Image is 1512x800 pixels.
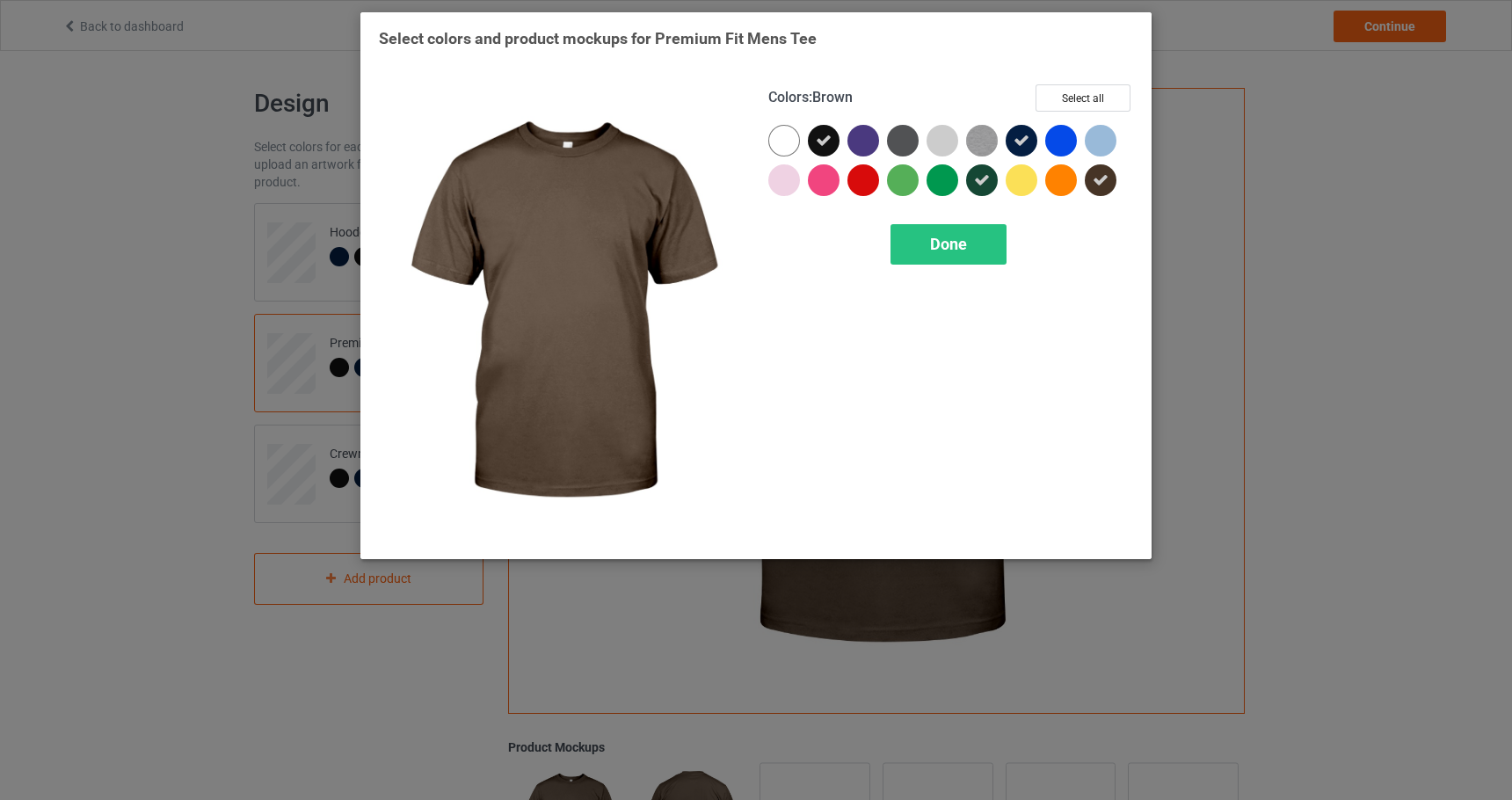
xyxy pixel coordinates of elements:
[812,89,853,105] span: Brown
[966,125,998,156] img: heather_texture.png
[379,29,817,47] span: Select colors and product mockups for Premium Fit Mens Tee
[1036,84,1130,112] button: Select all
[930,235,967,253] span: Done
[768,89,809,105] span: Colors
[768,89,853,107] h4: :
[379,84,744,541] img: regular.jpg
